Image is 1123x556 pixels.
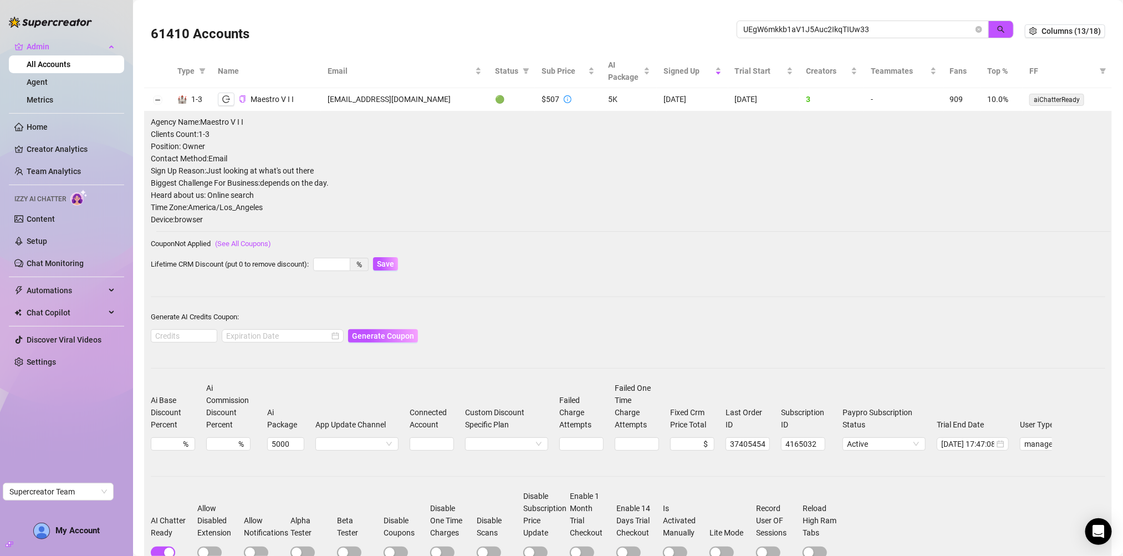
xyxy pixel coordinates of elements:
td: [DATE] [657,88,728,111]
span: 10.0% [987,95,1008,104]
label: Alpha Tester [290,514,335,539]
a: Metrics [27,95,53,104]
span: Heard about us: Online search [151,189,1105,201]
label: Ai Package [267,406,304,431]
label: Failed Charge Attempts [559,394,604,431]
span: Signed Up [663,65,713,77]
label: Paypro Subscription Status [843,406,926,431]
span: Generate Coupon [352,331,414,340]
span: Maestro V I I [251,95,294,104]
a: Content [27,215,55,223]
th: Teammates [864,54,943,88]
a: Settings [27,358,56,366]
button: Generate Coupon [348,329,418,343]
input: Credits [151,330,217,342]
span: filter [199,68,206,74]
span: build [6,540,13,548]
label: Lite Mode [709,527,751,539]
span: 909 [950,95,963,104]
img: Chat Copilot [14,309,22,317]
span: info-circle [564,95,571,103]
label: Fixed Crm Price Total [670,406,714,431]
span: Agency Name: Maestro V I I [151,116,1105,128]
span: filter [1098,63,1109,79]
span: Creators [806,65,849,77]
span: copy [239,95,246,103]
span: filter [520,63,532,79]
label: Disable One Time Charges [430,502,474,539]
div: % [350,258,369,271]
th: Signed Up [657,54,728,88]
span: manager [1024,438,1099,450]
span: Sub Price [542,65,586,77]
a: Team Analytics [27,167,81,176]
span: Lifetime CRM Discount (put 0 to remove discount): [151,260,309,268]
span: - [871,95,873,104]
span: Clients Count: 1-3 [151,128,1105,140]
span: 🟢 [495,95,504,104]
span: Position: Owner [151,140,1105,152]
label: Disable Subscription Price Update [523,490,568,539]
button: logout [218,93,234,106]
span: Email [328,65,473,77]
span: close-circle [976,26,982,33]
div: 1-3 [191,93,202,105]
span: Sign Up Reason: Just looking at what's out there [151,165,1105,177]
span: aiChatterReady [1029,94,1084,106]
span: My Account [55,526,100,535]
span: Device: browser [151,213,1105,226]
div: $507 [542,93,559,105]
button: Copy Account UID [239,95,246,104]
span: Trial Start [735,65,784,77]
input: Subscription ID [782,438,825,450]
label: Disable Coupons [384,514,428,539]
span: logout [222,95,230,103]
label: Custom Discount Specific Plan [465,406,548,431]
input: Search by UID / Name / Email / Creator Username [743,23,973,35]
button: Save [373,257,398,271]
label: Enable 14 Days Trial Checkout [616,502,661,539]
label: AI Chatter Ready [151,514,195,539]
span: Automations [27,282,105,299]
label: Record User OF Sessions [756,502,800,539]
button: Collapse row [153,96,162,105]
label: Enable 1 Month Trial Checkout [570,490,614,539]
span: Active [847,438,921,450]
span: Time Zone: America/Los_Angeles [151,201,1105,213]
input: Ai Package [267,437,304,451]
span: Save [377,259,394,268]
label: Ai Commission Discount Percent [206,382,256,431]
th: Name [211,54,321,88]
button: Columns (13/18) [1025,24,1105,38]
td: [EMAIL_ADDRESS][DOMAIN_NAME] [321,88,488,111]
span: filter [523,68,529,74]
span: Izzy AI Chatter [14,194,66,205]
th: Email [321,54,488,88]
a: All Accounts [27,60,70,69]
a: Setup [27,237,47,246]
img: AD_cMMTxCeTpmN1d5MnKJ1j-_uXZCpTKapSSqNGg4PyXtR_tCW7gZXTNmFz2tpVv9LSyNV7ff1CaS4f4q0HLYKULQOwoM5GQR... [34,523,49,539]
img: logo-BBDzfeDw.svg [9,17,92,28]
input: Last Order ID [726,438,769,450]
input: Expiration Date [226,330,329,342]
span: Biggest Challenge For Business: depends on the day. [151,177,1105,189]
span: Chat Copilot [27,304,105,322]
h3: 61410 Accounts [151,25,249,43]
label: Last Order ID [726,406,770,431]
label: Ai Base Discount Percent [151,394,195,431]
span: Columns (13/18) [1042,27,1101,35]
span: 3 [806,95,811,104]
span: search [997,25,1005,33]
label: Connected Account [410,406,454,431]
a: Creator Analytics [27,140,115,158]
input: Fixed Crm Price Total [675,438,701,450]
th: Fans [943,54,981,88]
label: Beta Tester [337,514,381,539]
span: Supercreator Team [9,483,107,500]
label: Disable Scans [477,514,521,539]
th: Trial Start [728,54,800,88]
label: Reload High Ram Tabs [803,502,847,539]
span: thunderbolt [14,286,23,295]
span: filter [1100,68,1106,74]
input: Failed Charge Attempts [560,438,603,450]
